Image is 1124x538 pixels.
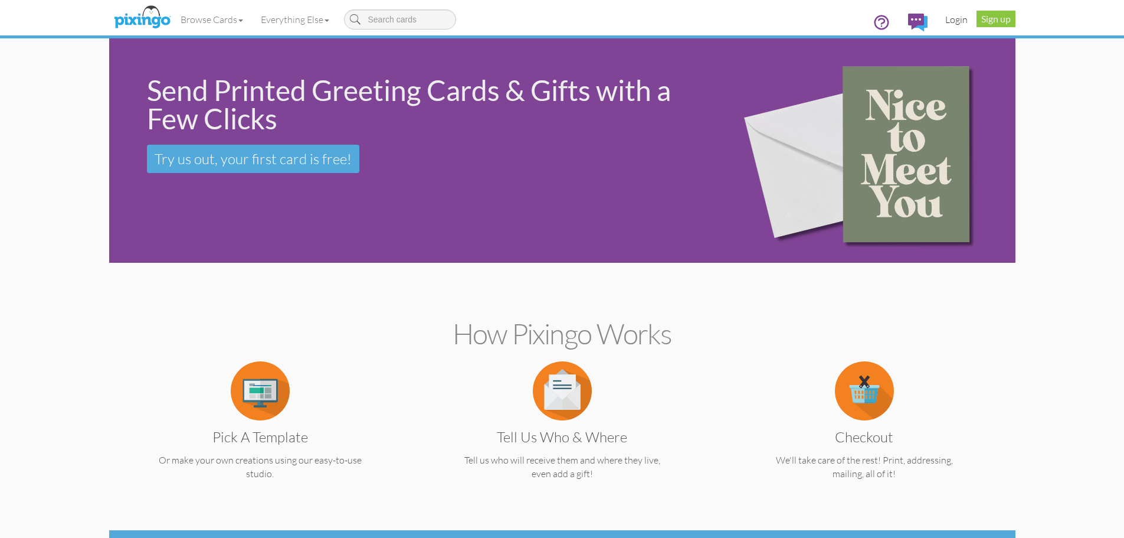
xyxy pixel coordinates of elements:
input: Search cards [344,9,456,30]
p: Tell us who will receive them and where they live, even add a gift! [434,454,690,481]
a: Everything Else [252,5,338,34]
img: item.alt [835,361,894,420]
a: Tell us Who & Where Tell us who will receive them and where they live, even add a gift! [434,384,690,481]
img: item.alt [231,361,290,420]
div: Send Printed Greeting Cards & Gifts with a Few Clicks [147,76,704,133]
a: Try us out, your first card is free! [147,145,359,173]
a: Checkout We'll take care of the rest! Print, addressing, mailing, all of it! [736,384,992,481]
p: Or make your own creations using our easy-to-use studio. [132,454,388,481]
a: Pick a Template Or make your own creations using our easy-to-use studio. [132,384,388,481]
img: pixingo logo [111,3,173,32]
img: item.alt [533,361,592,420]
a: Browse Cards [172,5,252,34]
span: Try us out, your first card is free! [155,150,352,168]
a: Sign up [976,11,1015,27]
img: comments.svg [908,14,928,31]
h3: Tell us Who & Where [443,429,681,445]
h3: Pick a Template [141,429,379,445]
h2: How Pixingo works [130,318,995,350]
img: 15b0954d-2d2f-43ee-8fdb-3167eb028af9.png [723,22,1008,280]
h3: Checkout [745,429,984,445]
p: We'll take care of the rest! Print, addressing, mailing, all of it! [736,454,992,481]
a: Login [936,5,976,34]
